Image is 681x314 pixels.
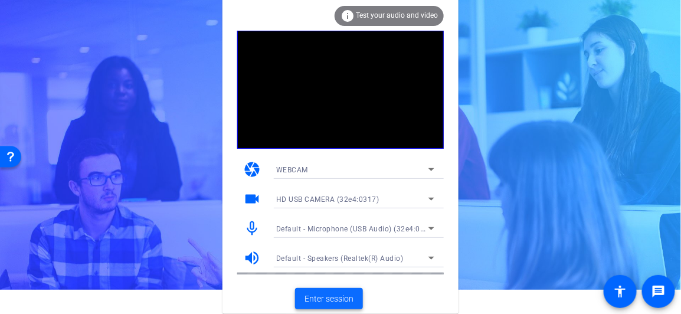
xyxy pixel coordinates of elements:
mat-icon: message [651,284,666,299]
button: Enter session [295,288,363,309]
mat-icon: mic_none [243,220,261,237]
span: Enter session [305,293,353,305]
span: WEBCAM [276,166,308,174]
mat-icon: videocam [243,190,261,208]
mat-icon: volume_up [243,249,261,267]
mat-icon: accessibility [613,284,627,299]
span: Default - Microphone (USB Audio) (32e4:0317) [276,224,436,233]
span: Default - Speakers (Realtek(R) Audio) [276,254,404,263]
span: HD USB CAMERA (32e4:0317) [276,195,379,204]
mat-icon: camera [243,161,261,178]
span: Test your audio and video [356,11,438,19]
mat-icon: info [340,9,355,23]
